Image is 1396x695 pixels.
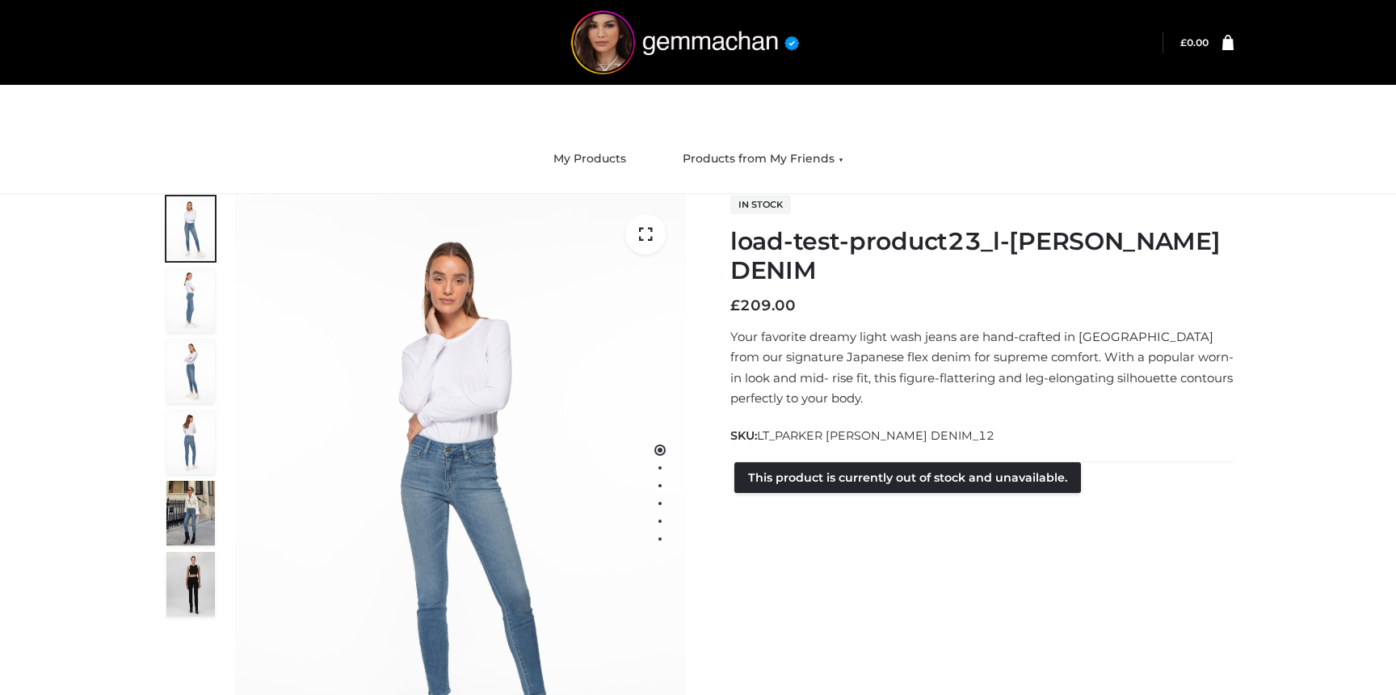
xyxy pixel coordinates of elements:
span: SKU: [730,426,996,445]
img: Bowery-Skinny_Cove-1.jpg [166,481,215,545]
img: 2001KLX-Ava-skinny-cove-1-scaled_9b141654-9513-48e5-b76c-3dc7db129200.jpg [166,196,215,261]
a: Products from My Friends [671,141,856,177]
span: In stock [730,195,791,214]
p: Your favorite dreamy light wash jeans are hand-crafted in [GEOGRAPHIC_DATA] from our signature Ja... [730,326,1234,409]
h1: load-test-product23_l-[PERSON_NAME] DENIM [730,227,1234,285]
span: LT_PARKER [PERSON_NAME] DENIM_12 [757,428,994,443]
img: gemmachan [564,11,806,74]
a: £0.00 [1180,36,1209,48]
bdi: 0.00 [1180,36,1209,48]
img: 2001KLX-Ava-skinny-cove-3-scaled_eb6bf915-b6b9-448f-8c6c-8cabb27fd4b2.jpg [166,339,215,403]
span: £ [1180,36,1187,48]
button: This product is currently out of stock and unavailable. [734,462,1081,493]
bdi: 209.00 [730,297,796,314]
img: 49df5f96394c49d8b5cbdcda3511328a.HD-1080p-2.5Mbps-49301101_thumbnail.jpg [166,552,215,617]
img: 2001KLX-Ava-skinny-cove-2-scaled_32c0e67e-5e94-449c-a916-4c02a8c03427.jpg [166,410,215,474]
span: £ [730,297,740,314]
img: 2001KLX-Ava-skinny-cove-4-scaled_4636a833-082b-4702-abec-fd5bf279c4fc.jpg [166,267,215,332]
a: My Products [541,141,638,177]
